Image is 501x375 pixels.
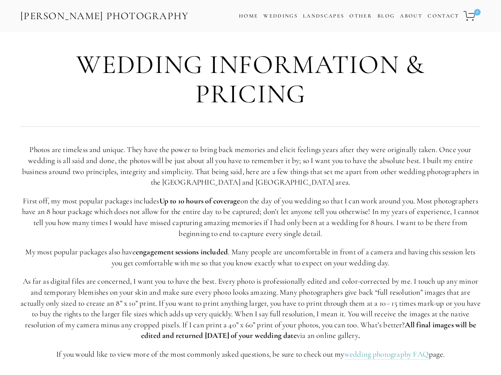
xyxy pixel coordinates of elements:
a: About [400,10,422,22]
a: Contact [428,10,459,22]
p: My most popular packages also have . Many people are uncomfortable in front of a camera and havin... [20,247,481,268]
h1: Wedding Information & Pricing [20,50,481,108]
p: As far as digital files are concerned, I want you to have the best. Every photo is professionally... [20,276,481,341]
strong: Up to 10 hours of coverage [159,196,241,205]
p: If you would like to view more of the most commonly asked questions, be sure to check out my page. [20,349,481,360]
a: wedding photography FAQ [344,349,429,360]
a: Home [239,10,258,22]
a: Other [349,13,372,19]
a: Blog [377,10,395,22]
strong: engagement sessions included [136,247,228,256]
p: First off, my most popular packages includes on the day of you wedding so that I can work around ... [20,196,481,239]
span: 0 [474,9,481,15]
a: [PERSON_NAME] Photography [20,7,190,25]
a: Weddings [263,13,298,19]
strong: . [358,331,360,340]
p: Photos are timeless and unique. They have the power to bring back memories and elicit feelings ye... [20,144,481,187]
a: 0 items in cart [462,6,481,26]
a: Landscapes [303,13,344,19]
